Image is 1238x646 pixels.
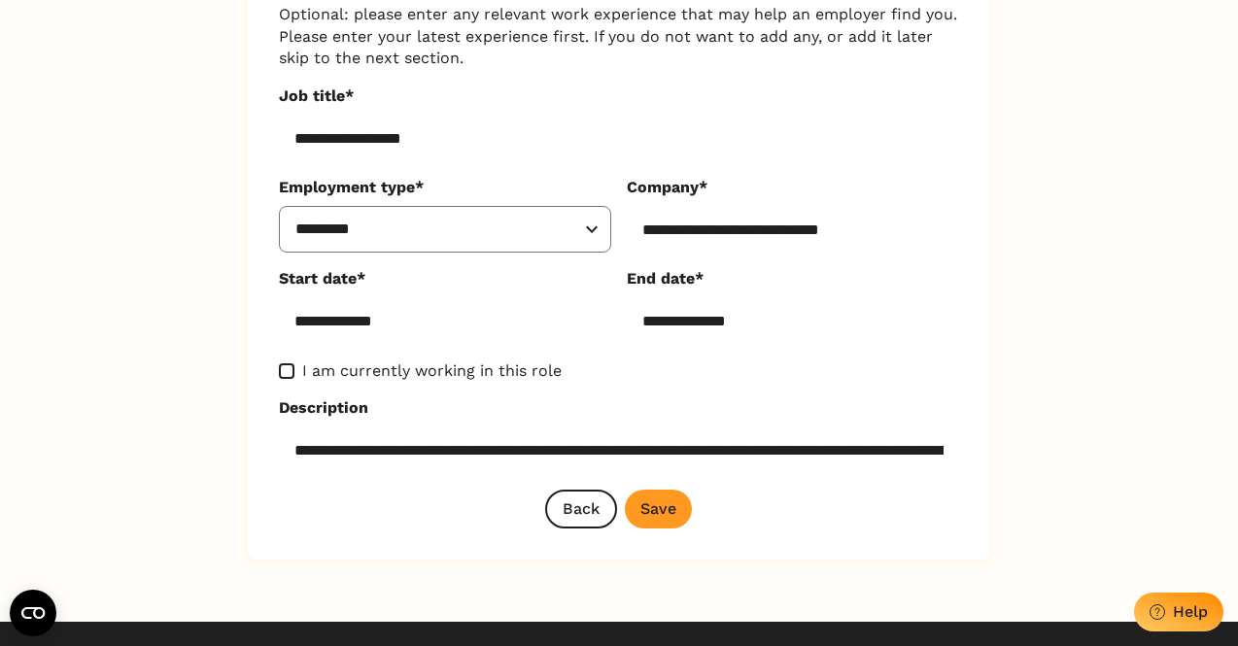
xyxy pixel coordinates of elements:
label: End date* [627,268,944,289]
label: Employment type* [279,177,596,198]
div: Save [640,499,676,518]
p: Optional: please enter any relevant work experience that may help an employer find you. Please en... [279,4,959,69]
span: I am currently working in this role [302,360,562,382]
button: Open CMP widget [10,590,56,636]
button: Back [545,490,617,528]
button: Help [1134,593,1223,631]
div: Back [563,499,600,518]
label: Company* [627,177,944,198]
label: Start date* [279,268,596,289]
button: Save [625,490,692,528]
div: Help [1173,602,1208,621]
label: Job title* [279,85,944,107]
label: Description [279,397,944,419]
